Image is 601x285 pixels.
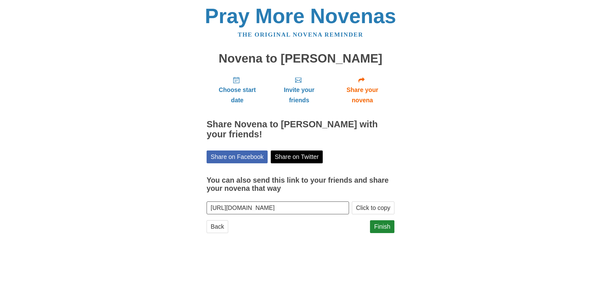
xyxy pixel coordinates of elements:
span: Choose start date [213,85,262,105]
a: Share on Facebook [207,150,268,163]
a: Choose start date [207,71,268,109]
a: Finish [370,220,394,233]
span: Invite your friends [274,85,324,105]
h3: You can also send this link to your friends and share your novena that way [207,176,394,192]
a: Pray More Novenas [205,4,396,28]
h2: Share Novena to [PERSON_NAME] with your friends! [207,120,394,140]
a: Back [207,220,228,233]
a: Share on Twitter [271,150,323,163]
a: Share your novena [330,71,394,109]
button: Click to copy [352,201,394,214]
h1: Novena to [PERSON_NAME] [207,52,394,65]
a: Invite your friends [268,71,330,109]
span: Share your novena [336,85,388,105]
a: The original novena reminder [238,31,363,38]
